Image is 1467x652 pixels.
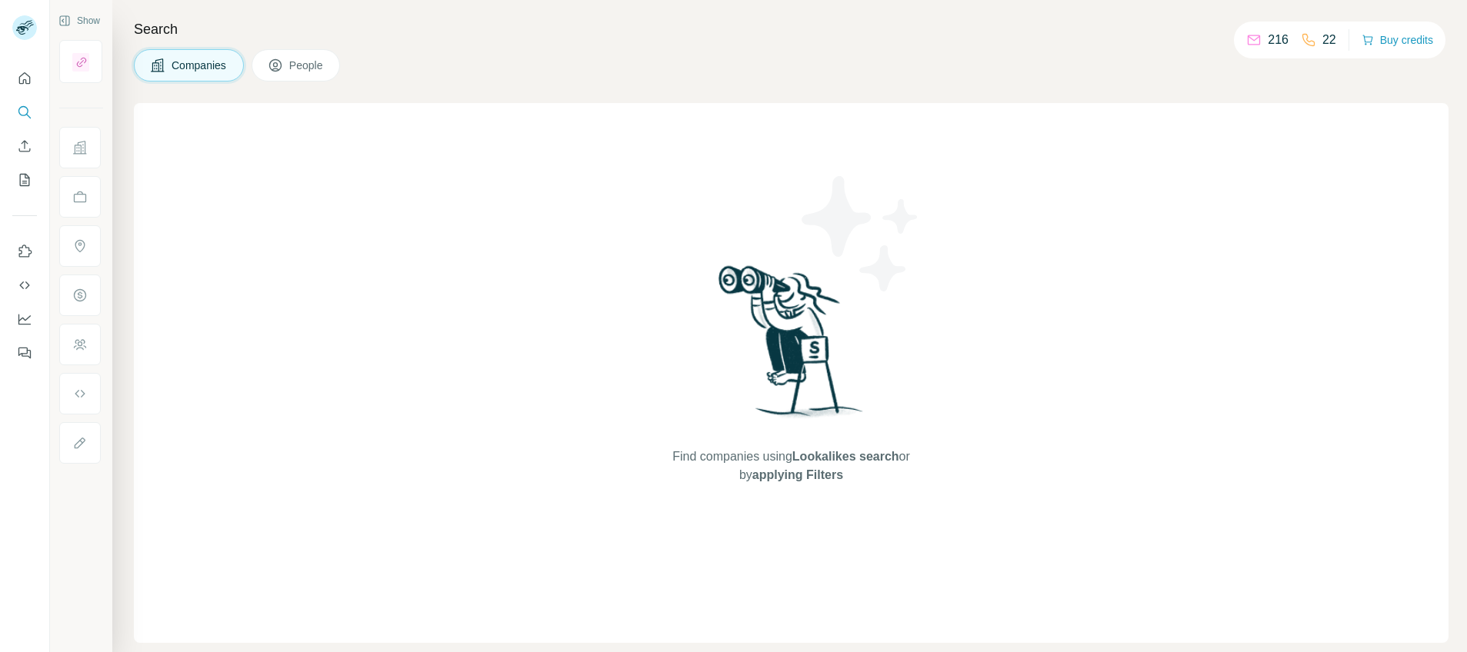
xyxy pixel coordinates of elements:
button: Search [12,98,37,126]
span: Lookalikes search [792,450,899,463]
img: Surfe Illustration - Woman searching with binoculars [712,261,872,433]
button: Dashboard [12,305,37,333]
span: People [289,58,325,73]
p: 22 [1322,31,1336,49]
button: Use Surfe on LinkedIn [12,238,37,265]
button: Feedback [12,339,37,367]
button: Use Surfe API [12,271,37,299]
button: Buy credits [1362,29,1433,51]
img: Surfe Illustration - Stars [792,165,930,303]
span: Find companies using or by [668,447,914,484]
button: Enrich CSV [12,132,37,160]
span: Companies [172,58,228,73]
button: Show [48,9,111,32]
h4: Search [134,18,1449,40]
button: My lists [12,166,37,194]
button: Quick start [12,65,37,92]
p: 216 [1268,31,1289,49]
span: applying Filters [752,468,843,481]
